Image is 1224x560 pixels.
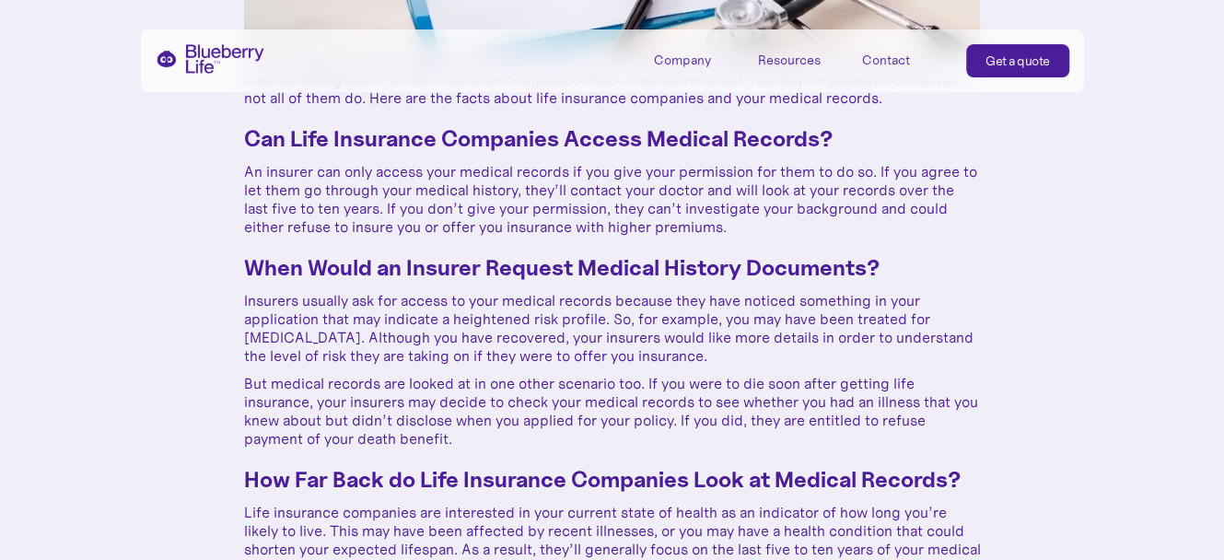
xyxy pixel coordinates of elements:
h3: When Would an Insurer Request Medical History Documents? [244,254,981,282]
h3: How Far Back do Life Insurance Companies Look at Medical Records? [244,466,981,494]
div: Get a quote [985,52,1050,70]
a: home [156,44,264,74]
p: Insurers usually ask for access to your medical records because they have noticed something in yo... [244,291,981,365]
p: But medical records are looked at in one other scenario too. If you were to die soon after gettin... [244,374,981,448]
a: Contact [862,44,945,75]
h3: Can Life Insurance Companies Access Medical Records? [244,125,981,153]
div: Company [654,52,711,68]
div: Contact [862,52,910,68]
div: Resources [758,44,841,75]
div: Company [654,44,737,75]
div: Resources [758,52,821,68]
p: An insurer can only access your medical records if you give your permission for them to do so. If... [244,162,981,236]
a: Get a quote [966,44,1069,77]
